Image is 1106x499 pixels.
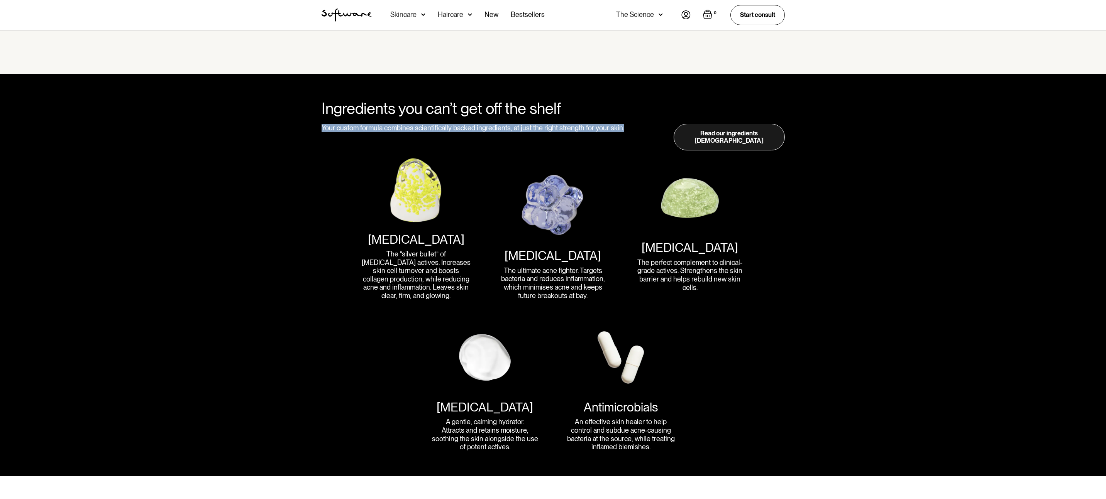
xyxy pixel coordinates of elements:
[730,5,785,25] a: Start consult
[674,124,785,150] a: Read our ingredients [DEMOGRAPHIC_DATA]
[438,11,463,19] div: Haircare
[703,10,718,20] a: Open empty cart
[659,11,663,19] img: arrow down
[468,11,472,19] img: arrow down
[322,8,372,22] a: home
[361,250,472,300] div: The “silver bullet” of [MEDICAL_DATA] actives. Increases skin cell turnover and boosts collagen p...
[642,240,738,255] div: [MEDICAL_DATA]
[429,418,540,451] div: A gentle, calming hydrator. Attracts and retains moisture, soothing the skin alongside the use of...
[634,258,745,292] div: The perfect complement to clinical-grade actives. Strengthens the skin barrier and helps rebuild ...
[421,11,425,19] img: arrow down
[322,99,628,118] div: Ingredients you can’t get off the shelf
[322,124,628,150] div: Your custom formula combines scientifically backed ingredients, at just the right strength for yo...
[584,400,658,415] div: Antimicrobials
[712,10,718,17] div: 0
[616,11,654,19] div: The Science
[322,8,372,22] img: Software Logo
[565,418,676,451] div: An effective skin healer to help control and subdue acne-causing bacteria at the source, while tr...
[437,400,533,415] div: [MEDICAL_DATA]
[390,11,417,19] div: Skincare
[368,232,464,247] div: [MEDICAL_DATA]
[497,266,608,300] div: The ultimate acne fighter. Targets bacteria and reduces inflammation, which minimises acne and ke...
[505,248,601,263] div: [MEDICAL_DATA]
